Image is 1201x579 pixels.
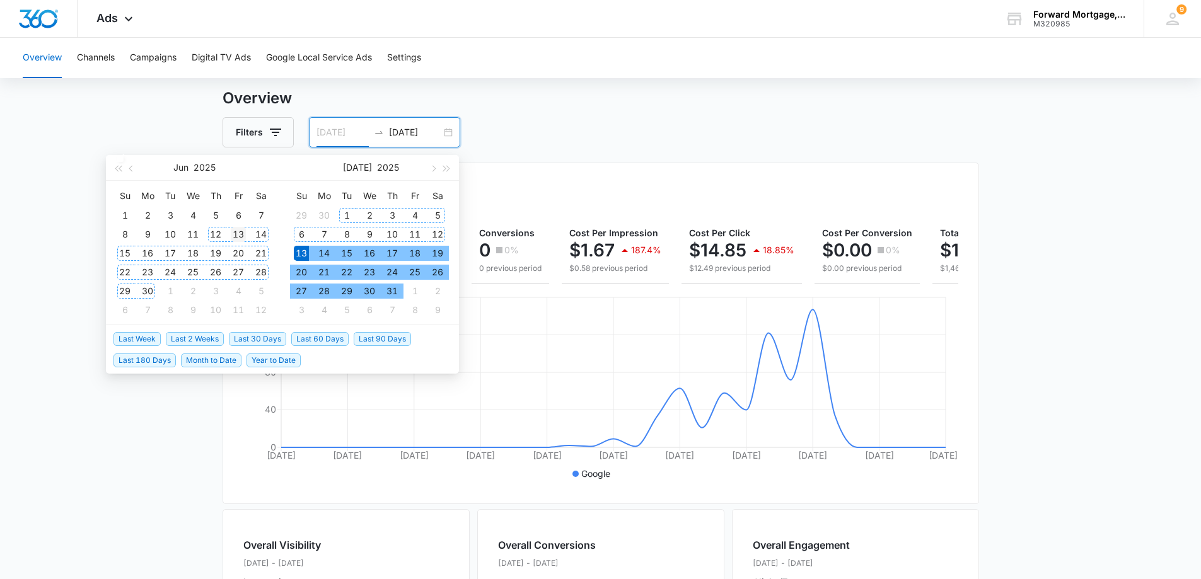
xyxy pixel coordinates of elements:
tspan: 40 [265,404,276,415]
div: 11 [231,302,246,318]
div: 30 [140,284,155,299]
div: 3 [208,284,223,299]
div: 13 [294,246,309,261]
td: 2025-06-03 [159,206,182,225]
td: 2025-08-06 [358,301,381,319]
td: 2025-07-04 [403,206,426,225]
div: 3 [163,208,178,223]
span: Last 90 Days [354,332,411,346]
div: 7 [140,302,155,318]
td: 2025-06-20 [227,244,250,263]
p: Google [581,467,610,480]
tspan: [DATE] [399,450,428,461]
div: 11 [407,227,422,242]
div: 15 [339,246,354,261]
div: 30 [316,208,332,223]
button: Settings [387,38,421,78]
div: 4 [407,208,422,223]
td: 2025-06-01 [113,206,136,225]
div: 1 [339,208,354,223]
div: 3 [294,302,309,318]
tspan: [DATE] [333,450,362,461]
td: 2025-06-08 [113,225,136,244]
td: 2025-07-09 [182,301,204,319]
p: 0 [479,240,490,260]
button: [DATE] [343,155,372,180]
div: 5 [208,208,223,223]
p: $1,009.40 [940,240,1026,260]
td: 2025-06-28 [250,263,272,282]
div: account id [1033,20,1125,28]
div: 5 [253,284,269,299]
td: 2025-06-14 [250,225,272,244]
div: 22 [339,265,354,280]
div: 30 [362,284,377,299]
tspan: [DATE] [798,450,827,461]
div: 16 [362,246,377,261]
td: 2025-06-09 [136,225,159,244]
button: Digital TV Ads [192,38,251,78]
div: account name [1033,9,1125,20]
td: 2025-06-27 [227,263,250,282]
div: 31 [385,284,400,299]
tspan: [DATE] [731,450,760,461]
button: Campaigns [130,38,177,78]
td: 2025-07-03 [204,282,227,301]
td: 2025-07-24 [381,263,403,282]
td: 2025-08-02 [426,282,449,301]
div: 25 [407,265,422,280]
td: 2025-07-01 [159,282,182,301]
div: 6 [362,302,377,318]
td: 2025-07-18 [403,244,426,263]
td: 2025-08-08 [403,301,426,319]
td: 2025-08-04 [313,301,335,319]
td: 2025-06-29 [290,206,313,225]
td: 2025-06-24 [159,263,182,282]
td: 2025-06-29 [113,282,136,301]
div: 13 [231,227,246,242]
span: Conversions [479,227,535,238]
div: 17 [163,246,178,261]
span: Last Week [113,332,161,346]
span: swap-right [374,127,384,137]
button: 2025 [194,155,216,180]
div: 5 [339,302,354,318]
th: Th [381,186,403,206]
div: 12 [430,227,445,242]
span: Month to Date [181,353,241,367]
p: $0.00 previous period [822,263,912,274]
tspan: [DATE] [532,450,561,461]
td: 2025-07-02 [182,282,204,301]
div: 4 [185,208,200,223]
th: We [358,186,381,206]
p: [DATE] - [DATE] [498,558,596,569]
button: Overview [23,38,62,78]
div: 23 [362,265,377,280]
td: 2025-07-10 [204,301,227,319]
th: We [182,186,204,206]
div: 20 [231,246,246,261]
th: Sa [426,186,449,206]
div: 12 [208,227,223,242]
th: Fr [227,186,250,206]
div: 25 [185,265,200,280]
input: End date [389,125,441,139]
td: 2025-07-12 [250,301,272,319]
td: 2025-07-14 [313,244,335,263]
tspan: [DATE] [864,450,893,461]
p: $1.67 [569,240,615,260]
p: $0.58 previous period [569,263,661,274]
div: 2 [140,208,155,223]
div: 19 [208,246,223,261]
h3: Overview [223,87,979,110]
td: 2025-07-08 [335,225,358,244]
td: 2025-07-05 [250,282,272,301]
td: 2025-06-05 [204,206,227,225]
div: 6 [231,208,246,223]
td: 2025-06-26 [204,263,227,282]
p: 187.4% [631,246,661,255]
button: Google Local Service Ads [266,38,372,78]
span: Last 60 Days [291,332,349,346]
p: 18.85% [763,246,794,255]
div: 28 [253,265,269,280]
